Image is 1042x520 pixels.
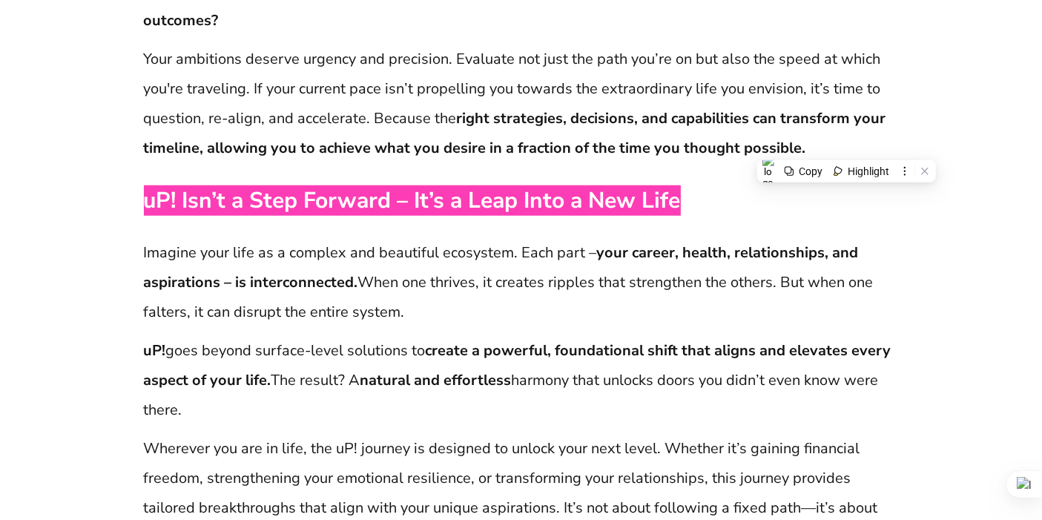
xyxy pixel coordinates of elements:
p: Your ambitions deserve urgency and precision. Evaluate not just the path you’re on but also the s... [144,45,899,163]
p: goes beyond surface-level solutions to The result? A harmony that unlocks doors you didn’t even k... [144,336,899,425]
strong: create a powerful, foundational shift that aligns and elevates every aspect of your life. [144,340,891,390]
strong: right strategies, decisions, and capabilities can transform your timeline, allowing you to achiev... [144,108,886,158]
span: uP! Isn’t a Step Forward – It’s a Leap Into a New Life [144,185,681,216]
strong: natural and effortless [360,370,512,390]
strong: uP! [144,340,166,361]
p: Imagine your life as a complex and beautiful ecosystem. Each part – When one thrives, it creates ... [144,238,899,327]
